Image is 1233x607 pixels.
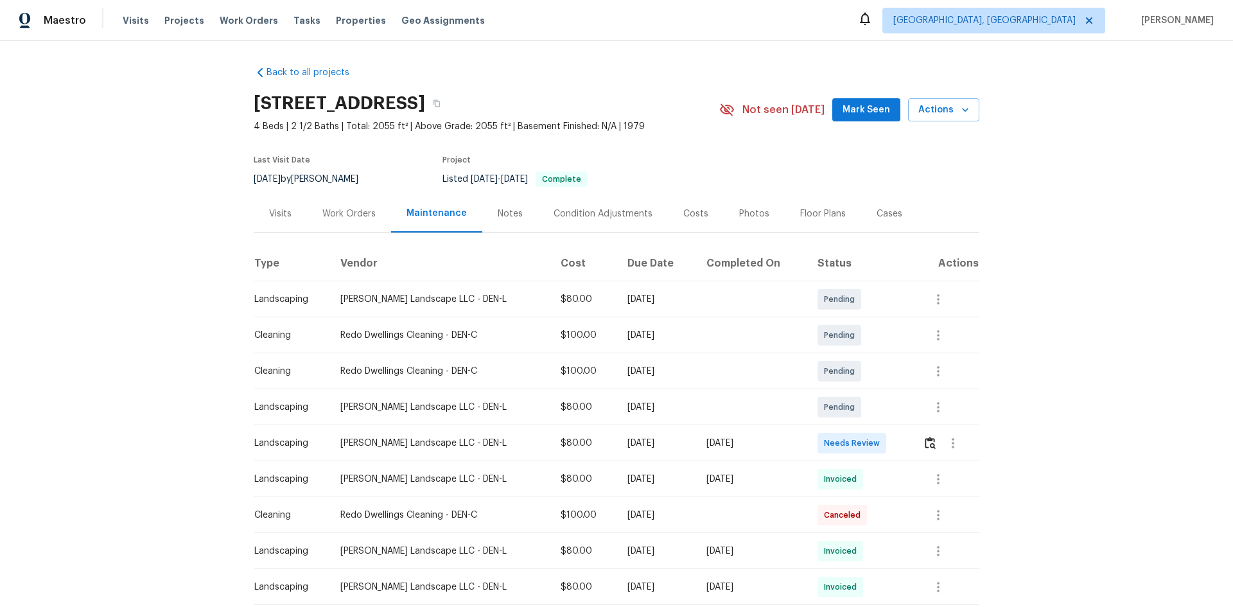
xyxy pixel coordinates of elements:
[561,401,607,414] div: $80.00
[336,14,386,27] span: Properties
[925,437,936,449] img: Review Icon
[617,245,696,281] th: Due Date
[706,545,797,558] div: [DATE]
[832,98,900,122] button: Mark Seen
[561,545,607,558] div: $80.00
[340,293,540,306] div: [PERSON_NAME] Landscape LLC - DEN-L
[254,293,320,306] div: Landscaping
[742,103,825,116] span: Not seen [DATE]
[913,245,979,281] th: Actions
[254,473,320,486] div: Landscaping
[627,365,686,378] div: [DATE]
[293,16,320,25] span: Tasks
[706,437,797,450] div: [DATE]
[254,156,310,164] span: Last Visit Date
[442,156,471,164] span: Project
[843,102,890,118] span: Mark Seen
[164,14,204,27] span: Projects
[561,509,607,522] div: $100.00
[824,437,885,450] span: Needs Review
[807,245,913,281] th: Status
[824,509,866,522] span: Canceled
[254,66,377,79] a: Back to all projects
[401,14,485,27] span: Geo Assignments
[824,293,860,306] span: Pending
[561,581,607,594] div: $80.00
[561,365,607,378] div: $100.00
[330,245,550,281] th: Vendor
[627,329,686,342] div: [DATE]
[627,293,686,306] div: [DATE]
[706,581,797,594] div: [DATE]
[254,581,320,594] div: Landscaping
[471,175,498,184] span: [DATE]
[550,245,617,281] th: Cost
[254,437,320,450] div: Landscaping
[1136,14,1214,27] span: [PERSON_NAME]
[442,175,588,184] span: Listed
[696,245,807,281] th: Completed On
[824,473,862,486] span: Invoiced
[498,207,523,220] div: Notes
[340,509,540,522] div: Redo Dwellings Cleaning - DEN-C
[407,207,467,220] div: Maintenance
[824,365,860,378] span: Pending
[893,14,1076,27] span: [GEOGRAPHIC_DATA], [GEOGRAPHIC_DATA]
[340,545,540,558] div: [PERSON_NAME] Landscape LLC - DEN-L
[561,473,607,486] div: $80.00
[627,473,686,486] div: [DATE]
[220,14,278,27] span: Work Orders
[340,581,540,594] div: [PERSON_NAME] Landscape LLC - DEN-L
[254,329,320,342] div: Cleaning
[537,175,586,183] span: Complete
[254,545,320,558] div: Landscaping
[254,97,425,110] h2: [STREET_ADDRESS]
[824,581,862,594] span: Invoiced
[824,545,862,558] span: Invoiced
[254,401,320,414] div: Landscaping
[561,293,607,306] div: $80.00
[561,329,607,342] div: $100.00
[254,175,281,184] span: [DATE]
[44,14,86,27] span: Maestro
[627,509,686,522] div: [DATE]
[269,207,292,220] div: Visits
[471,175,528,184] span: -
[254,172,374,187] div: by [PERSON_NAME]
[322,207,376,220] div: Work Orders
[501,175,528,184] span: [DATE]
[739,207,769,220] div: Photos
[340,437,540,450] div: [PERSON_NAME] Landscape LLC - DEN-L
[123,14,149,27] span: Visits
[683,207,708,220] div: Costs
[918,102,969,118] span: Actions
[254,509,320,522] div: Cleaning
[923,428,938,459] button: Review Icon
[254,245,330,281] th: Type
[877,207,902,220] div: Cases
[824,401,860,414] span: Pending
[254,365,320,378] div: Cleaning
[627,545,686,558] div: [DATE]
[706,473,797,486] div: [DATE]
[554,207,652,220] div: Condition Adjustments
[561,437,607,450] div: $80.00
[627,401,686,414] div: [DATE]
[340,365,540,378] div: Redo Dwellings Cleaning - DEN-C
[800,207,846,220] div: Floor Plans
[908,98,979,122] button: Actions
[824,329,860,342] span: Pending
[254,120,719,133] span: 4 Beds | 2 1/2 Baths | Total: 2055 ft² | Above Grade: 2055 ft² | Basement Finished: N/A | 1979
[627,581,686,594] div: [DATE]
[340,329,540,342] div: Redo Dwellings Cleaning - DEN-C
[627,437,686,450] div: [DATE]
[340,401,540,414] div: [PERSON_NAME] Landscape LLC - DEN-L
[340,473,540,486] div: [PERSON_NAME] Landscape LLC - DEN-L
[425,92,448,115] button: Copy Address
